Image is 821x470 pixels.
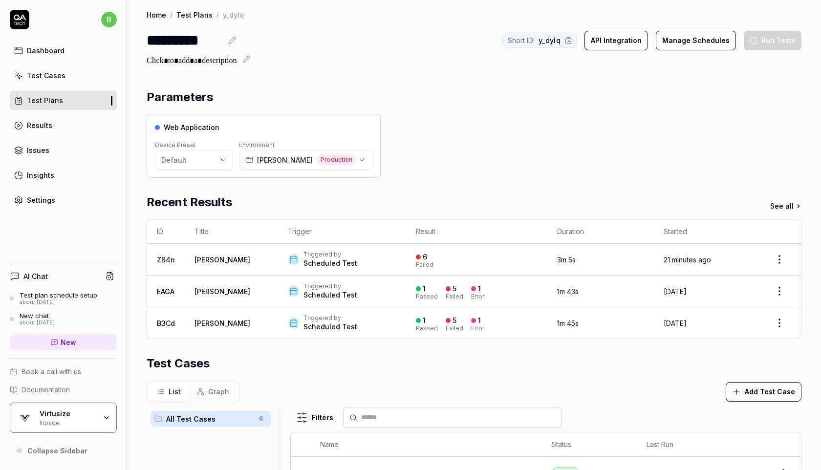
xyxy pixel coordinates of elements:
div: Error [471,325,484,331]
th: Last Run [637,432,738,457]
div: Virtusize [40,409,96,418]
span: New [61,337,76,347]
div: 1 [423,284,426,293]
time: 1m 43s [557,287,579,296]
button: API Integration [584,31,648,50]
th: ID [147,219,185,244]
th: Name [310,432,542,457]
span: All Test Cases [166,414,253,424]
span: r [101,12,117,27]
div: Triggered by [303,251,357,258]
a: Insights [10,166,117,185]
th: Status [542,432,637,457]
div: Test Plans [27,95,63,106]
a: Book a call with us [10,366,117,377]
button: [PERSON_NAME]Production [239,150,372,170]
span: 6 [255,413,267,425]
time: 21 minutes ago [664,256,711,264]
div: Passed [416,294,438,299]
a: Issues [10,141,117,160]
th: Duration [547,219,653,244]
div: Failed [416,262,433,268]
label: Device Preset [155,141,196,149]
a: Home [147,10,166,20]
a: Test Plans [176,10,213,20]
a: [PERSON_NAME] [194,319,250,327]
button: r [101,10,117,29]
button: Collapse Sidebar [10,441,117,460]
div: Scheduled Test [303,322,357,332]
div: Issues [27,145,49,155]
time: 3m 5s [557,256,576,264]
div: Settings [27,195,55,205]
div: Default [161,155,187,165]
a: ZB4n [157,256,175,264]
th: Started [654,219,758,244]
button: Add Test Case [726,382,801,402]
img: Virtusize Logo [16,409,34,427]
div: Failed [446,294,463,299]
a: Documentation [10,385,117,395]
a: [PERSON_NAME] [194,256,250,264]
div: Test plan schedule setup [20,291,97,299]
a: B3Cd [157,319,175,327]
button: Manage Schedules [656,31,736,50]
a: EAGA [157,287,174,296]
button: Graph [189,383,237,401]
div: 1 [478,284,481,293]
span: Web Application [164,122,219,132]
div: Triggered by [303,314,357,322]
div: Insights [27,170,54,180]
div: Error [471,294,484,299]
h2: Parameters [147,88,213,106]
div: Scheduled Test [303,258,357,268]
a: Test plan schedule setupabout [DATE] [10,291,117,306]
div: Dashboard [27,45,65,56]
div: Results [27,120,52,130]
div: y_dylq [223,10,244,20]
h4: AI Chat [23,271,48,281]
time: [DATE] [664,287,687,296]
th: Title [185,219,278,244]
button: Default [155,150,233,170]
div: 5 [453,284,456,293]
th: Result [406,219,547,244]
div: Scheduled Test [303,290,357,300]
button: Run Tests [744,31,801,50]
div: about [DATE] [20,320,55,326]
a: Test Plans [10,91,117,110]
th: Trigger [278,219,406,244]
div: Passed [416,325,438,331]
div: Failed [446,325,463,331]
span: Book a call with us [22,366,81,377]
button: Filters [290,408,339,427]
time: [DATE] [664,319,687,327]
span: Collapse Sidebar [27,446,87,456]
div: 5 [453,316,456,325]
span: Short ID: [508,35,535,45]
div: 1 [423,316,426,325]
a: See all [770,201,801,211]
button: List [149,383,189,401]
label: Environment [239,141,275,149]
a: [PERSON_NAME] [194,287,250,296]
div: 1 [478,316,481,325]
h2: Recent Results [147,193,232,211]
div: / [170,10,173,20]
time: 1m 45s [557,319,579,327]
div: New chat [20,312,55,320]
div: Test Cases [27,70,65,81]
a: Results [10,116,117,135]
a: Settings [10,191,117,210]
div: about [DATE] [20,299,97,306]
div: Triggered by [303,282,357,290]
h2: Test Cases [147,355,210,372]
button: Virtusize LogoVirtusizeInpage [10,403,117,433]
span: Graph [208,386,229,397]
a: New [10,334,117,350]
span: List [169,386,181,397]
div: / [216,10,219,20]
a: Test Cases [10,66,117,85]
span: Documentation [22,385,70,395]
a: Dashboard [10,41,117,60]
